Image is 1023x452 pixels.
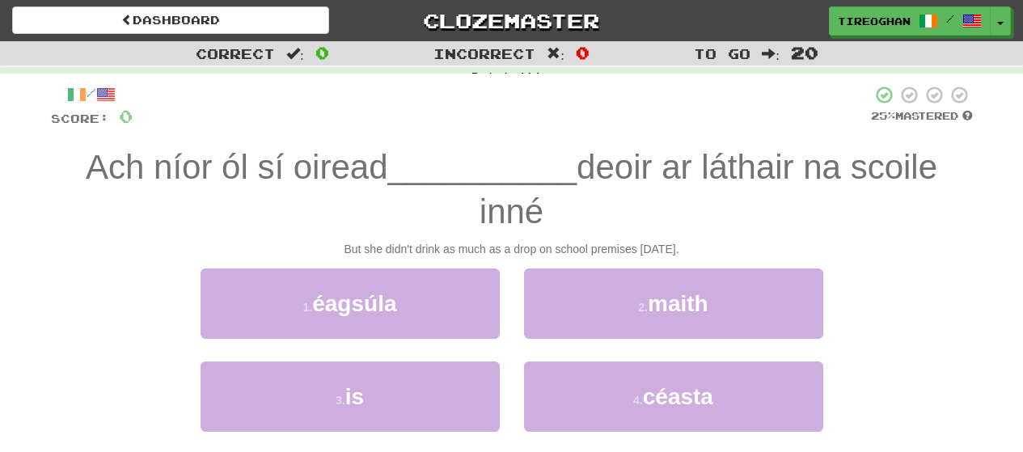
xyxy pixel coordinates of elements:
[648,291,708,316] span: maith
[633,394,643,407] small: 4 .
[694,45,750,61] span: To go
[829,6,991,36] a: tireoghan /
[946,13,954,24] span: /
[315,43,329,62] span: 0
[480,148,937,230] span: deoir ar láthair na scoile inné
[345,384,364,409] span: is
[871,109,973,124] div: Mastered
[196,45,275,61] span: Correct
[871,109,895,122] span: 25 %
[576,43,590,62] span: 0
[524,361,823,432] button: 4.céasta
[524,268,823,339] button: 2.maith
[838,14,911,28] span: tireoghan
[762,47,780,61] span: :
[201,268,500,339] button: 1.éagsúla
[51,112,109,125] span: Score:
[433,45,535,61] span: Incorrect
[286,47,304,61] span: :
[312,291,396,316] span: éagsúla
[119,106,133,126] span: 0
[547,47,564,61] span: :
[388,148,577,186] span: __________
[51,241,973,257] div: But she didn't drink as much as a drop on school premises [DATE].
[353,6,670,35] a: Clozemaster
[336,394,345,407] small: 3 .
[643,384,713,409] span: céasta
[522,71,552,82] strong: Irish +
[51,85,133,105] div: /
[638,301,648,314] small: 2 .
[201,361,500,432] button: 3.is
[303,301,313,314] small: 1 .
[12,6,329,34] a: Dashboard
[86,148,388,186] span: Ach níor ól sí oiread
[791,43,818,62] span: 20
